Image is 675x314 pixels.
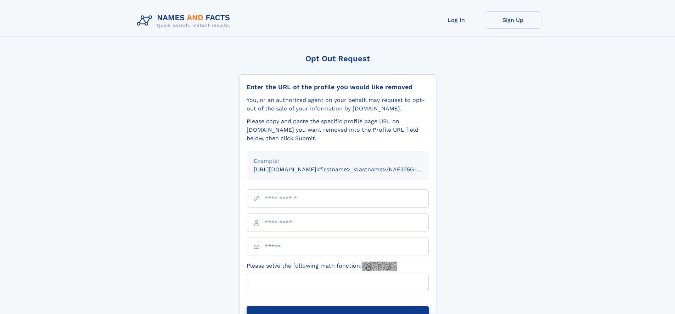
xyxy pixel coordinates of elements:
[134,11,236,30] img: Logo Names and Facts
[254,157,422,165] div: Example:
[485,11,541,29] a: Sign Up
[428,11,485,29] a: Log In
[239,54,436,63] div: Opt Out Request
[247,83,429,91] div: Enter the URL of the profile you would like removed
[247,262,397,271] label: Please solve the following math function:
[247,96,429,113] div: You, or an authorized agent on your behalf, may request to opt-out of the sale of your informatio...
[247,117,429,143] div: Please copy and paste the specific profile page URL on [DOMAIN_NAME] you want removed into the Pr...
[254,166,442,173] small: [URL][DOMAIN_NAME]<firstname>_<lastname>/NAF325G-xxxxxxxx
